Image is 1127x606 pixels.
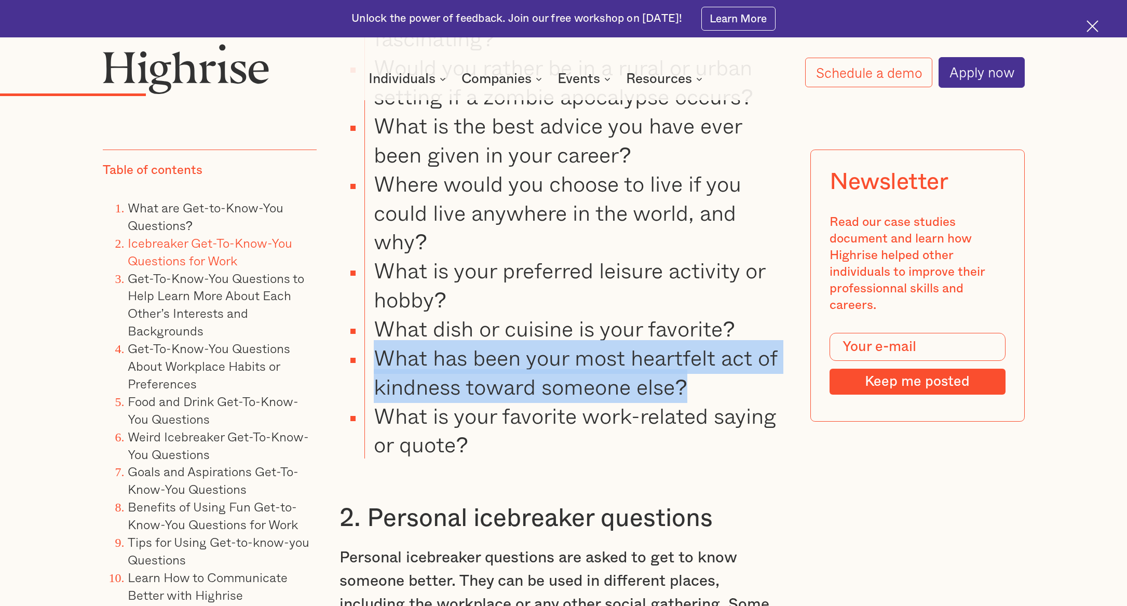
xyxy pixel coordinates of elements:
input: Keep me posted [830,369,1006,395]
h3: 2. Personal icebreaker questions [340,503,787,534]
a: Icebreaker Get-To-Know-You Questions for Work [128,233,292,270]
div: Individuals [369,73,436,85]
a: What are Get-to-Know-You Questions? [128,198,283,235]
a: Tips for Using Get-to-know-you Questions [128,532,309,569]
a: Schedule a demo [805,58,932,88]
img: Highrise logo [103,44,269,94]
li: What is the best advice you have ever been given in your career? [364,111,787,169]
a: Benefits of Using Fun Get-to-Know-You Questions for Work [128,497,298,534]
a: Goals and Aspirations Get-To-Know-You Questions [128,462,298,499]
input: Your e-mail [830,333,1006,361]
div: Individuals [369,73,449,85]
div: Newsletter [830,169,948,196]
div: Events [558,73,614,85]
a: Food and Drink Get-To-Know-You Questions [128,392,298,428]
li: What is your preferred leisure activity or hobby? [364,255,787,314]
li: What is your favorite work-related saying or quote? [364,401,787,459]
a: Learn More [701,7,776,30]
a: Apply now [939,57,1025,87]
div: Read our case studies document and learn how Highrise helped other individuals to improve their p... [830,214,1006,314]
a: Weird Icebreaker Get-To-Know-You Questions [128,427,309,464]
img: Cross icon [1087,20,1098,32]
div: Events [558,73,600,85]
li: What dish or cuisine is your favorite? [364,314,787,343]
div: Resources [626,73,705,85]
li: Where would you choose to live if you could live anywhere in the world, and why? [364,169,787,256]
a: Learn How to Communicate Better with Highrise [128,568,288,604]
a: Get-To-Know-You Questions to Help Learn More About Each Other’s Interests and Backgrounds [128,268,304,341]
div: Companies [461,73,532,85]
div: Table of contents [103,163,202,179]
div: Companies [461,73,545,85]
div: Unlock the power of feedback. Join our free workshop on [DATE]! [351,11,682,26]
li: What has been your most heartfelt act of kindness toward someone else? [364,343,787,401]
form: Modal Form [830,333,1006,395]
div: Resources [626,73,692,85]
a: Get-To-Know-You Questions About Workplace Habits or Preferences [128,339,290,393]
